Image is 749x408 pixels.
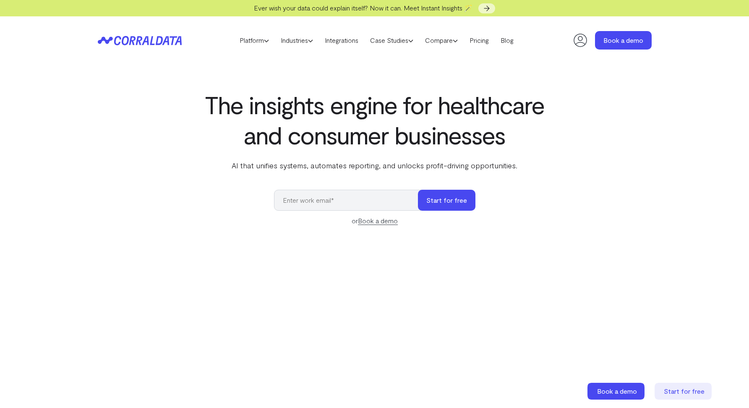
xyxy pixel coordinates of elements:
a: Compare [419,34,464,47]
a: Case Studies [364,34,419,47]
span: Book a demo [597,387,637,395]
div: or [274,216,475,226]
a: Industries [275,34,319,47]
h1: The insights engine for healthcare and consumer businesses [204,89,546,150]
button: Start for free [418,190,475,211]
span: Ever wish your data could explain itself? Now it can. Meet Instant Insights 🪄 [254,4,472,12]
a: Pricing [464,34,495,47]
a: Integrations [319,34,364,47]
a: Book a demo [595,31,652,50]
a: Book a demo [358,217,398,225]
p: AI that unifies systems, automates reporting, and unlocks profit-driving opportunities. [204,160,546,171]
a: Start for free [655,383,713,400]
a: Book a demo [587,383,646,400]
input: Enter work email* [274,190,426,211]
a: Platform [234,34,275,47]
a: Blog [495,34,519,47]
span: Start for free [664,387,705,395]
